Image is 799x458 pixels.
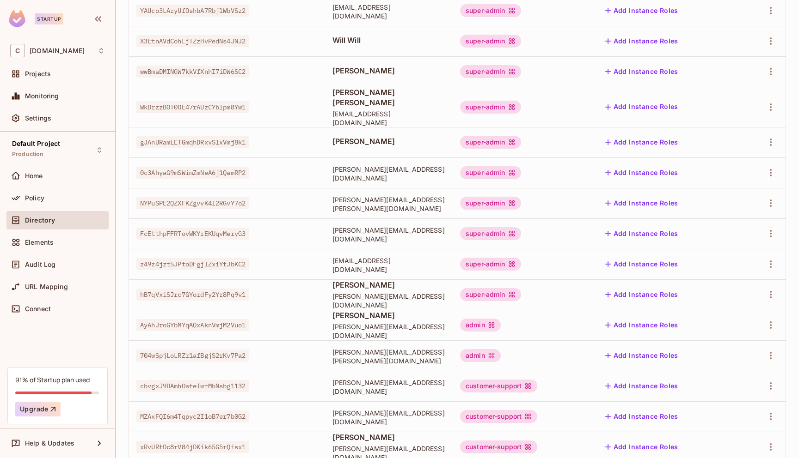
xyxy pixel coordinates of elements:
span: [EMAIL_ADDRESS][DOMAIN_NAME] [332,3,445,20]
button: Add Instance Roles [602,379,682,393]
button: Add Instance Roles [602,440,682,454]
span: [EMAIL_ADDRESS][DOMAIN_NAME] [332,256,445,274]
span: MZAxFQI6m4Tqpyc2I1oB7er7b0G2 [136,410,249,422]
span: Connect [25,305,51,313]
span: [PERSON_NAME] [PERSON_NAME] [332,87,445,108]
span: Help & Updates [25,440,74,447]
span: [PERSON_NAME] [332,280,445,290]
span: Workspace: chalkboard.io [30,47,85,54]
div: 91% of Startup plan used [15,375,90,384]
div: super-admin [460,288,521,301]
span: [PERSON_NAME][EMAIL_ADDRESS][PERSON_NAME][DOMAIN_NAME] [332,348,445,365]
span: gJAnURamLETGmqhDRxvSlxVmj8k1 [136,136,249,148]
div: super-admin [460,65,521,78]
button: Add Instance Roles [602,257,682,271]
span: [PERSON_NAME][EMAIL_ADDRESS][DOMAIN_NAME] [332,292,445,309]
div: admin [460,319,501,331]
span: URL Mapping [25,283,68,290]
div: super-admin [460,35,521,48]
button: Upgrade [15,402,61,416]
span: Settings [25,114,51,122]
span: Policy [25,194,44,202]
span: Default Project [12,140,60,147]
button: Add Instance Roles [602,348,682,363]
button: Add Instance Roles [602,165,682,180]
button: Add Instance Roles [602,64,682,79]
button: Add Instance Roles [602,196,682,211]
img: SReyMgAAAABJRU5ErkJggg== [9,10,25,27]
span: [PERSON_NAME][EMAIL_ADDRESS][DOMAIN_NAME] [332,165,445,182]
span: Will Will [332,35,445,45]
span: Production [12,151,44,158]
span: YAUco3LAryUfOshbA7RbjlWbVSz2 [136,5,249,17]
span: [EMAIL_ADDRESS][DOMAIN_NAME] [332,109,445,127]
button: Add Instance Roles [602,409,682,424]
span: Audit Log [25,261,55,268]
span: AyAhJroGYbMYqAQxAknVmjM2Vuo1 [136,319,249,331]
span: [PERSON_NAME] [332,66,445,76]
span: [PERSON_NAME][EMAIL_ADDRESS][DOMAIN_NAME] [332,409,445,426]
span: C [10,44,25,57]
span: xRvURtDc8rV84jDKik65G5rQisx1 [136,441,249,453]
span: X3EtnAVdCohLjTZzHvPedNs4JNJ2 [136,35,249,47]
span: [PERSON_NAME] [332,310,445,320]
span: [PERSON_NAME][EMAIL_ADDRESS][DOMAIN_NAME] [332,226,445,243]
div: super-admin [460,227,521,240]
span: hB7qVxiSJrc7GYordFy2Yr8Pq9v1 [136,289,249,301]
button: Add Instance Roles [602,34,682,48]
span: 704wSpjLoLRZr1afBgjS2rKv7Pa2 [136,350,249,362]
div: customer-support [460,380,537,392]
button: Add Instance Roles [602,226,682,241]
div: super-admin [460,136,521,149]
div: super-admin [460,258,521,271]
span: NYPuSPE2QZXFKZgvvK4l2RGvY7o2 [136,197,249,209]
span: [PERSON_NAME][EMAIL_ADDRESS][DOMAIN_NAME] [332,322,445,340]
button: Add Instance Roles [602,100,682,114]
span: z49z4jzt5JPtoDFgjlZxiYtJbKC2 [136,258,249,270]
span: Elements [25,239,54,246]
span: Home [25,172,43,180]
span: [PERSON_NAME][EMAIL_ADDRESS][DOMAIN_NAME] [332,378,445,396]
button: Add Instance Roles [602,3,682,18]
div: admin [460,349,501,362]
span: wwBmaDMINGW7kkVfXnhI7iDW6SC2 [136,66,249,78]
span: WkDrzzBOT0OE47rAUzCYbIpm8Yw1 [136,101,249,113]
button: Add Instance Roles [602,318,682,332]
div: super-admin [460,101,521,114]
div: customer-support [460,410,537,423]
div: Startup [35,13,63,24]
span: FcEtthpFFRTovWKYrEKUqvMeryG3 [136,228,249,240]
div: super-admin [460,166,521,179]
span: [PERSON_NAME] [332,432,445,442]
span: cbvgxJ9DAmhOateIwtMbNsbg1132 [136,380,249,392]
span: [PERSON_NAME] [332,136,445,146]
button: Add Instance Roles [602,287,682,302]
span: Directory [25,217,55,224]
div: super-admin [460,197,521,210]
div: super-admin [460,4,521,17]
button: Add Instance Roles [602,135,682,150]
span: Projects [25,70,51,78]
span: Monitoring [25,92,59,100]
div: customer-support [460,440,537,453]
span: [PERSON_NAME][EMAIL_ADDRESS][PERSON_NAME][DOMAIN_NAME] [332,195,445,213]
span: 0c3AhyaG9mSWimZmNeA6j1QamRP2 [136,167,249,179]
